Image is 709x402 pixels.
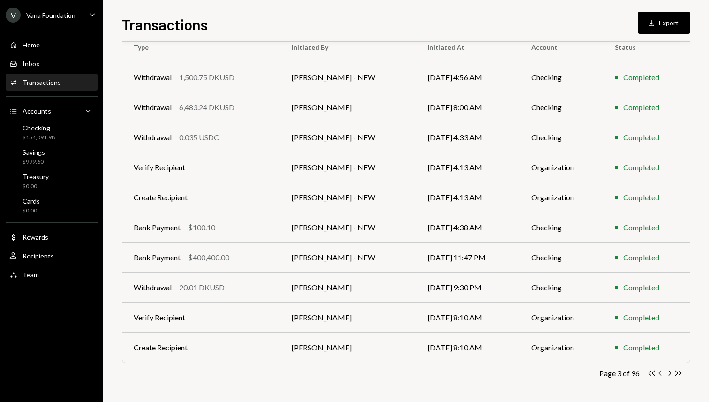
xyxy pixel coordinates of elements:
div: Accounts [23,107,51,115]
td: Organization [520,303,603,333]
td: [PERSON_NAME] [280,303,416,333]
div: Bank Payment [134,222,181,233]
div: Recipients [23,252,54,260]
div: Savings [23,148,45,156]
td: [PERSON_NAME] - NEW [280,62,416,92]
td: [PERSON_NAME] - NEW [280,122,416,152]
a: Savings$999.60 [6,145,98,168]
div: Completed [623,222,659,233]
td: [DATE] 4:13 AM [416,152,520,182]
a: Accounts [6,102,98,119]
td: Checking [520,273,603,303]
td: [DATE] 8:10 AM [416,333,520,363]
th: Initiated At [416,32,520,62]
div: $0.00 [23,182,49,190]
div: V [6,8,21,23]
div: Completed [623,312,659,323]
a: Team [6,266,98,283]
td: Verify Recipient [122,152,280,182]
td: [PERSON_NAME] [280,273,416,303]
a: Cards$0.00 [6,194,98,217]
a: Home [6,36,98,53]
div: Transactions [23,78,61,86]
th: Account [520,32,603,62]
div: Inbox [23,60,39,68]
div: Team [23,271,39,279]
div: Withdrawal [134,102,172,113]
div: Withdrawal [134,72,172,83]
td: Checking [520,122,603,152]
div: Completed [623,192,659,203]
div: Page 3 of 96 [599,369,640,378]
td: Create Recipient [122,333,280,363]
a: Checking$154,091.98 [6,121,98,144]
td: Create Recipient [122,182,280,212]
td: Organization [520,182,603,212]
td: [DATE] 11:47 PM [416,243,520,273]
th: Type [122,32,280,62]
div: Withdrawal [134,282,172,293]
td: Checking [520,62,603,92]
td: [PERSON_NAME] [280,92,416,122]
td: Verify Recipient [122,303,280,333]
td: [PERSON_NAME] - NEW [280,182,416,212]
td: [PERSON_NAME] - NEW [280,243,416,273]
a: Rewards [6,228,98,245]
td: [DATE] 4:33 AM [416,122,520,152]
div: Completed [623,342,659,353]
td: [PERSON_NAME] - NEW [280,152,416,182]
div: Checking [23,124,55,132]
div: Cards [23,197,40,205]
button: Export [638,12,690,34]
td: [DATE] 8:00 AM [416,92,520,122]
td: [PERSON_NAME] - NEW [280,212,416,243]
td: Checking [520,92,603,122]
div: Completed [623,72,659,83]
div: Bank Payment [134,252,181,263]
td: [PERSON_NAME] [280,333,416,363]
div: Vana Foundation [26,11,75,19]
div: Withdrawal [134,132,172,143]
a: Treasury$0.00 [6,170,98,192]
div: Completed [623,282,659,293]
div: $400,400.00 [188,252,229,263]
td: [DATE] 9:30 PM [416,273,520,303]
td: [DATE] 8:10 AM [416,303,520,333]
td: Organization [520,333,603,363]
div: $0.00 [23,207,40,215]
div: $100.10 [188,222,215,233]
div: Completed [623,132,659,143]
a: Inbox [6,55,98,72]
td: Checking [520,243,603,273]
div: Completed [623,102,659,113]
div: Home [23,41,40,49]
div: 20.01 DKUSD [179,282,225,293]
td: Checking [520,212,603,243]
th: Status [603,32,690,62]
div: Completed [623,162,659,173]
div: Completed [623,252,659,263]
a: Recipients [6,247,98,264]
div: $154,091.98 [23,134,55,142]
div: 0.035 USDC [179,132,219,143]
th: Initiated By [280,32,416,62]
td: Organization [520,152,603,182]
h1: Transactions [122,15,208,34]
div: Rewards [23,233,48,241]
div: 6,483.24 DKUSD [179,102,234,113]
td: [DATE] 4:56 AM [416,62,520,92]
div: 1,500.75 DKUSD [179,72,234,83]
td: [DATE] 4:38 AM [416,212,520,243]
div: Treasury [23,173,49,181]
div: $999.60 [23,158,45,166]
a: Transactions [6,74,98,91]
td: [DATE] 4:13 AM [416,182,520,212]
